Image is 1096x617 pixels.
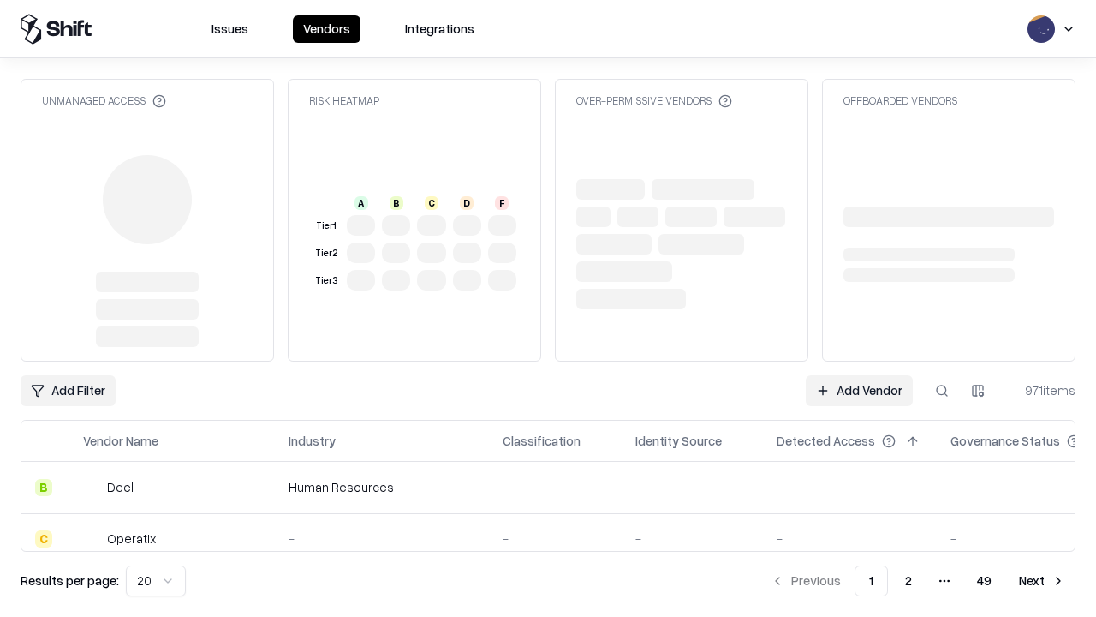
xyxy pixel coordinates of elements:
div: C [425,196,438,210]
div: Classification [503,432,581,450]
div: Unmanaged Access [42,93,166,108]
div: Risk Heatmap [309,93,379,108]
div: Operatix [107,530,156,548]
div: 971 items [1007,381,1075,399]
button: Add Filter [21,375,116,406]
button: Vendors [293,15,360,43]
div: C [35,530,52,548]
button: 1 [855,566,888,596]
img: Operatix [83,530,100,548]
button: Issues [201,15,259,43]
div: Tier 2 [313,246,340,261]
div: D [460,196,474,210]
a: Add Vendor [806,375,913,406]
div: - [777,478,923,496]
nav: pagination [760,566,1075,596]
div: Human Resources [289,478,475,496]
div: Deel [107,478,134,496]
img: Deel [83,479,100,496]
div: - [289,530,475,548]
div: - [503,478,608,496]
div: B [35,479,52,496]
div: A [354,196,368,210]
div: Over-Permissive Vendors [576,93,732,108]
div: Offboarded Vendors [843,93,957,108]
button: Integrations [395,15,485,43]
div: - [503,530,608,548]
button: Next [1009,566,1075,596]
div: Vendor Name [83,432,158,450]
button: 2 [891,566,926,596]
div: Tier 1 [313,219,340,233]
p: Results per page: [21,572,119,590]
div: - [635,530,749,548]
div: B [390,196,403,210]
div: - [635,478,749,496]
div: Detected Access [777,432,875,450]
div: Identity Source [635,432,722,450]
div: Governance Status [950,432,1060,450]
div: Industry [289,432,336,450]
button: 49 [963,566,1005,596]
div: Tier 3 [313,273,340,288]
div: - [777,530,923,548]
div: F [495,196,509,210]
